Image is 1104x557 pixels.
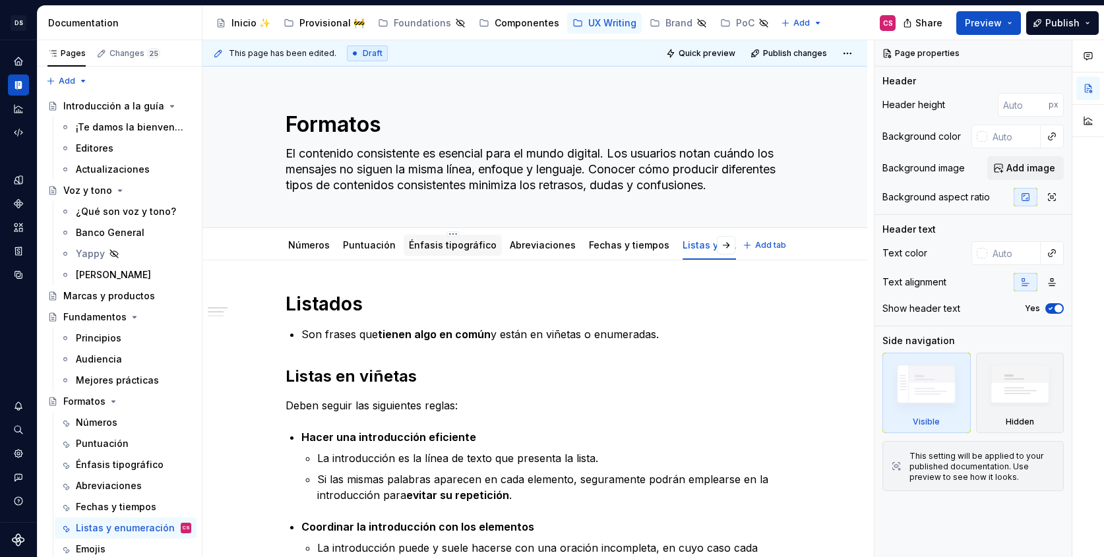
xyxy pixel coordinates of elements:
a: Banco General [55,222,197,243]
div: Énfasis tipográfico [76,458,164,471]
textarea: El contenido consistente es esencial para el mundo digital. Los usuarios notan cuándo los mensaje... [283,143,782,196]
button: Preview [956,11,1021,35]
div: Énfasis tipográfico [404,231,502,258]
a: Inicio ✨ [210,13,276,34]
input: Auto [998,93,1049,117]
div: Storybook stories [8,241,29,262]
a: Énfasis tipográfico [55,454,197,475]
label: Yes [1025,303,1040,314]
div: Voz y tono [63,184,112,197]
div: Puntuación [338,231,401,258]
button: Add image [987,156,1064,180]
button: DS [3,9,34,37]
a: ¿Qué son voz y tono? [55,201,197,222]
div: Provisional 🚧 [299,16,365,30]
a: Fechas y tiempos [589,239,669,250]
button: Add [42,72,92,90]
div: Inicio ✨ [231,16,270,30]
div: Background aspect ratio [882,191,990,204]
a: Code automation [8,122,29,143]
a: Analytics [8,98,29,119]
a: Fundamentos [42,307,197,328]
a: Editores [55,138,197,159]
p: La introducción es la línea de texto que presenta la lista. [317,450,784,466]
div: Editores [76,142,113,155]
a: Números [55,412,197,433]
p: Si las mismas palabras aparecen en cada elemento, seguramente podrán emplearse en la introducción... [317,471,784,503]
div: Fechas y tiempos [76,500,156,513]
div: Pages [47,48,86,59]
span: This page has been edited. [229,48,336,59]
div: PoC [736,16,754,30]
a: Introducción a la guía [42,96,197,117]
a: Puntuación [55,433,197,454]
div: Mejores prácticas [76,374,159,387]
div: Visible [882,353,971,433]
span: Quick preview [679,48,735,59]
div: DS [11,15,26,31]
div: Header text [882,223,936,236]
a: Principios [55,328,197,349]
a: Components [8,193,29,214]
h1: Listados [286,292,784,316]
button: Contact support [8,467,29,488]
button: Add tab [739,236,792,254]
a: Yappy [55,243,197,264]
div: Introducción a la guía [63,100,164,113]
div: This setting will be applied to your published documentation. Use preview to see how it looks. [909,451,1055,483]
div: Documentation [48,16,197,30]
span: Share [915,16,942,30]
div: Componentes [495,16,559,30]
div: Changes [109,48,160,59]
div: Side navigation [882,334,955,347]
a: Abreviaciones [55,475,197,496]
div: Banco General [76,226,144,239]
a: Fechas y tiempos [55,496,197,517]
div: CS [183,521,190,535]
a: UX Writing [567,13,642,34]
div: Listas y enumeración [76,521,175,535]
div: Números [283,231,335,258]
p: Son frases que y están en viñetas o enumeradas. [301,326,784,342]
div: Header [882,74,916,88]
a: Assets [8,217,29,238]
div: Page tree [210,10,774,36]
span: Publish changes [763,48,827,59]
div: Text color [882,247,927,260]
a: Settings [8,443,29,464]
a: Documentation [8,74,29,96]
a: Provisional 🚧 [278,13,370,34]
a: Mejores prácticas [55,370,197,391]
button: Share [896,11,951,35]
div: Notifications [8,396,29,417]
div: UX Writing [588,16,636,30]
a: Design tokens [8,169,29,191]
span: 25 [147,48,160,59]
div: Hidden [1006,417,1034,427]
div: Search ⌘K [8,419,29,440]
div: Foundations [394,16,451,30]
span: Publish [1045,16,1080,30]
span: Add [59,76,75,86]
div: Audiencia [76,353,122,366]
a: Números [288,239,330,250]
div: Hidden [976,353,1064,433]
div: Abreviaciones [505,231,581,258]
span: Add tab [755,240,786,250]
div: Data sources [8,264,29,285]
div: Fechas y tiempos [584,231,675,258]
div: Números [76,416,117,429]
div: Marcas y productos [63,289,155,303]
div: Formatos [63,395,106,408]
span: Add image [1006,161,1055,175]
div: Visible [913,417,940,427]
a: Componentes [474,13,565,34]
strong: Hacer una introducción eficiente [301,430,476,444]
button: Publish [1026,11,1099,35]
div: Principios [76,332,121,345]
